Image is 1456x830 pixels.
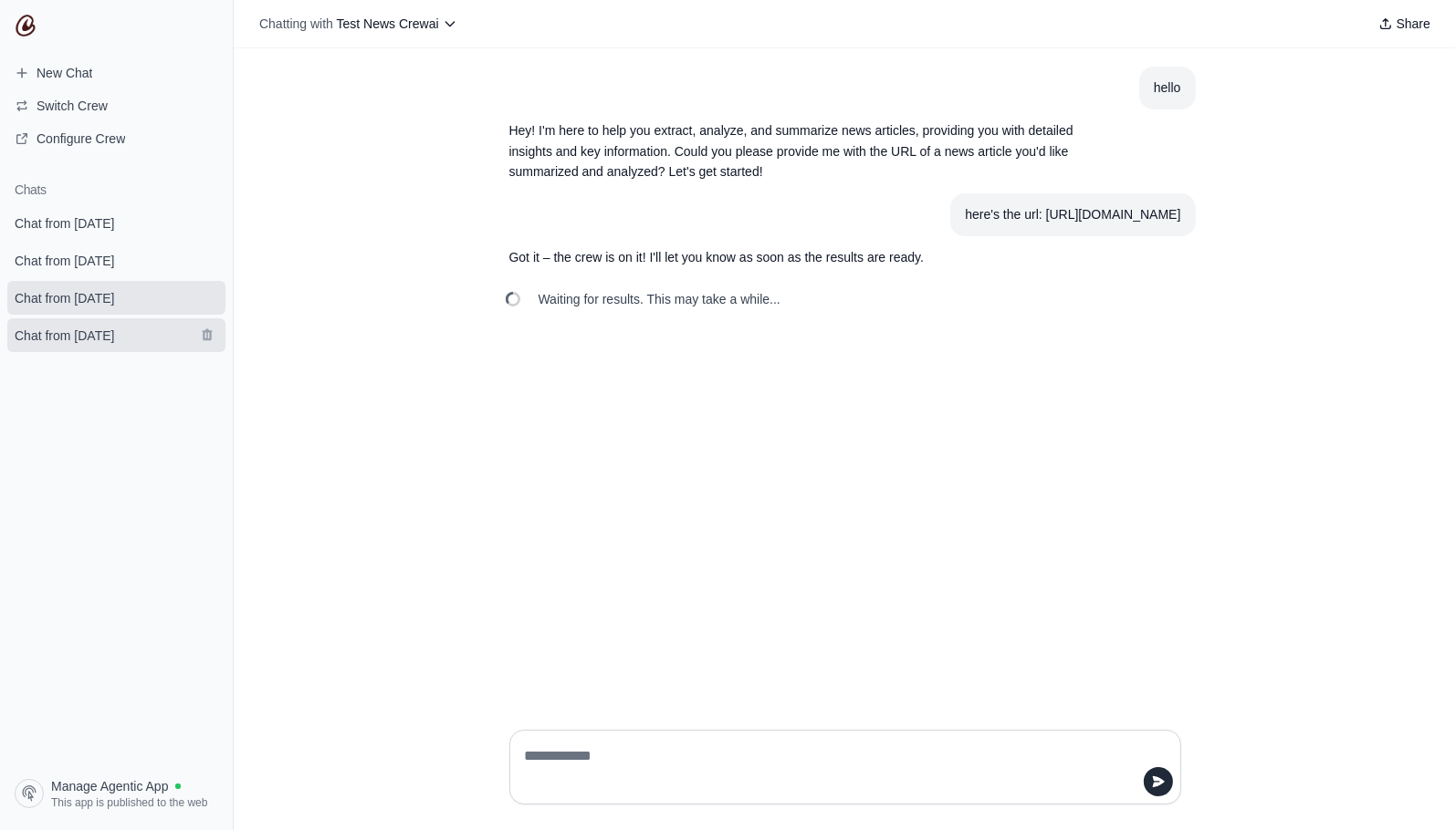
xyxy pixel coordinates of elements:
section: User message [1139,67,1196,109]
section: User message [950,193,1195,236]
span: Test News Crewai [337,16,439,31]
p: Hey! I'm here to help you extract, analyze, and summarize news articles, providing you with detai... [509,120,1094,182]
span: Chat from [DATE] [15,327,114,345]
span: Chat from [DATE] [15,252,114,270]
a: New Chat [7,58,225,88]
section: Response [495,109,1108,193]
p: Got it – the crew is on it! I'll let you know as soon as the results are ready. [509,247,1094,268]
span: Chat from [DATE] [15,214,114,233]
div: hello [1154,78,1181,99]
button: Chatting with Test News Crewai [252,11,465,36]
img: CrewAI Logo [15,15,37,36]
a: Chat from [DATE] [7,281,225,315]
span: Manage Agentic App [51,777,168,795]
span: Switch Crew [37,97,108,115]
span: Configure Crew [37,130,125,148]
span: Share [1397,15,1430,33]
span: Chatting with [259,15,333,33]
a: Chat from [DATE] [7,318,225,352]
span: This app is published to the web [51,795,207,810]
a: Chat from [DATE] [7,244,225,277]
button: Share [1371,11,1438,36]
section: Response [495,236,1108,279]
button: Switch Crew [7,91,225,120]
a: Manage Agentic App This app is published to the web [7,772,225,815]
a: Chat from [DATE] [7,206,225,240]
div: here's the url: [URL][DOMAIN_NAME] [965,204,1180,225]
a: Configure Crew [7,124,225,153]
span: Waiting for results. This may take a while... [539,290,780,308]
span: New Chat [37,64,92,82]
span: Chat from [DATE] [15,289,114,307]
